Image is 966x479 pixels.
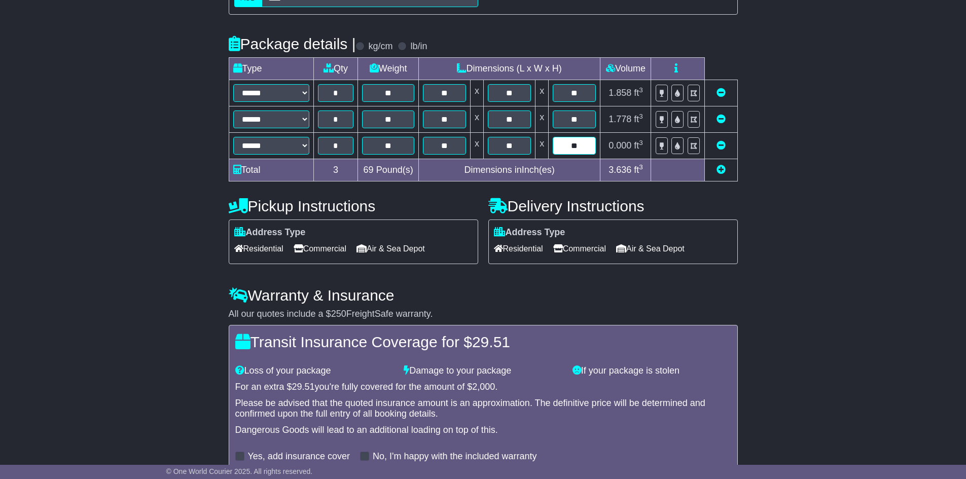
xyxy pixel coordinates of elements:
td: x [535,106,549,133]
h4: Pickup Instructions [229,198,478,214]
label: Address Type [234,227,306,238]
label: lb/in [410,41,427,52]
label: Yes, add insurance cover [248,451,350,462]
span: 0.000 [609,140,631,151]
td: x [535,133,549,159]
td: 3 [313,159,358,181]
td: Dimensions in Inch(es) [418,159,600,181]
sup: 3 [639,113,643,120]
a: Remove this item [717,140,726,151]
span: 3.636 [609,165,631,175]
span: ft [634,165,643,175]
td: Pound(s) [358,159,418,181]
td: Type [229,58,313,80]
span: 1.778 [609,114,631,124]
sup: 3 [639,86,643,94]
td: Dimensions (L x W x H) [418,58,600,80]
td: Qty [313,58,358,80]
div: Dangerous Goods will lead to an additional loading on top of this. [235,425,731,436]
div: For an extra $ you're fully covered for the amount of $ . [235,382,731,393]
sup: 3 [639,163,643,171]
label: No, I'm happy with the included warranty [373,451,537,462]
td: x [535,80,549,106]
span: © One World Courier 2025. All rights reserved. [166,467,313,475]
h4: Package details | [229,35,356,52]
a: Remove this item [717,88,726,98]
span: ft [634,88,643,98]
span: Air & Sea Depot [356,241,425,256]
span: 250 [331,309,346,319]
span: 29.51 [472,334,510,350]
td: Volume [600,58,651,80]
span: Commercial [553,241,606,256]
a: Add new item [717,165,726,175]
td: x [471,80,484,106]
span: Commercial [294,241,346,256]
div: Loss of your package [230,365,399,377]
span: Residential [234,241,283,256]
div: Damage to your package [399,365,567,377]
div: If your package is stolen [567,365,736,377]
div: Please be advised that the quoted insurance amount is an approximation. The definitive price will... [235,398,731,420]
span: Air & Sea Depot [616,241,685,256]
span: 2,000 [472,382,495,392]
h4: Warranty & Insurance [229,287,738,304]
span: 29.51 [292,382,315,392]
sup: 3 [639,139,643,146]
label: kg/cm [368,41,392,52]
span: ft [634,114,643,124]
td: Total [229,159,313,181]
td: Weight [358,58,418,80]
span: Residential [494,241,543,256]
h4: Delivery Instructions [488,198,738,214]
h4: Transit Insurance Coverage for $ [235,334,731,350]
div: All our quotes include a $ FreightSafe warranty. [229,309,738,320]
span: 69 [364,165,374,175]
td: x [471,133,484,159]
a: Remove this item [717,114,726,124]
span: 1.858 [609,88,631,98]
td: x [471,106,484,133]
label: Address Type [494,227,565,238]
span: ft [634,140,643,151]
